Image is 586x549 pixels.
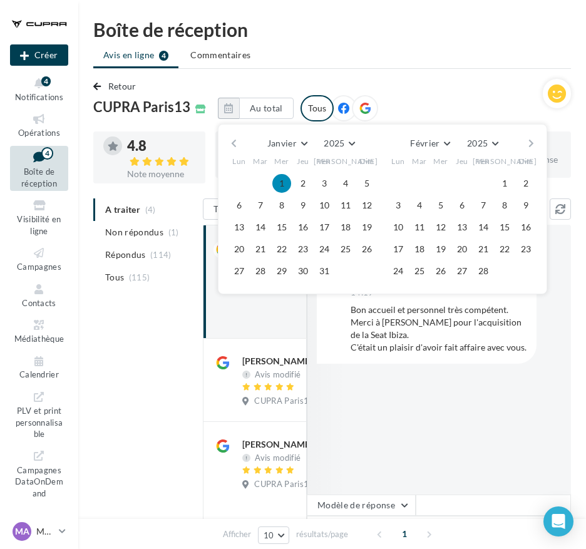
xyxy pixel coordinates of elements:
button: 5 [357,174,376,193]
span: Mer [274,156,289,167]
button: Modèle de réponse [307,495,416,516]
button: Janvier [262,135,312,152]
button: 1 [495,174,514,193]
button: 6 [230,196,249,215]
span: résultats/page [296,528,348,540]
button: 14 [474,218,493,237]
span: Calendrier [19,370,59,380]
div: 4 [41,147,53,160]
button: 23 [294,240,312,259]
button: 25 [336,240,355,259]
button: 10 [315,196,334,215]
span: Visibilité en ligne [17,214,61,236]
span: MA [15,525,29,538]
span: Non répondus [105,226,163,239]
button: 18 [336,218,355,237]
span: (1) [168,227,179,237]
button: 15 [495,218,514,237]
button: 28 [474,262,493,280]
button: 2025 [319,135,359,152]
button: Tous les avis [203,198,328,220]
span: Afficher [223,528,251,540]
span: 2025 [467,138,488,148]
div: 4.8 [127,139,195,167]
button: 21 [251,240,270,259]
button: Au total [218,98,294,119]
button: 24 [315,240,334,259]
button: 16 [517,218,535,237]
span: Campagnes DataOnDemand [15,463,63,498]
button: 15 [272,218,291,237]
button: 3 [315,174,334,193]
span: Retour [108,81,136,91]
button: 20 [453,240,471,259]
button: 2 [294,174,312,193]
button: Retour [93,79,141,94]
button: Notifications 4 [10,74,68,105]
span: Dim [518,156,533,167]
button: 8 [272,196,291,215]
span: Avis modifié [255,453,301,463]
span: (114) [150,250,172,260]
button: 11 [336,196,355,215]
a: Campagnes DataOnDemand [10,446,68,501]
button: 2025 [462,135,503,152]
button: 6 [453,196,471,215]
button: 9 [517,196,535,215]
button: Février [405,135,455,152]
span: Opérations [18,128,60,138]
button: 11 [410,218,429,237]
span: Commentaires [190,49,250,61]
button: 18 [410,240,429,259]
div: [PERSON_NAME] [242,438,312,451]
span: Répondus [105,249,146,261]
span: CUPRA Paris13 [254,479,314,490]
button: 10 [389,218,408,237]
button: 1 [272,174,291,193]
span: Janvier [267,138,297,148]
button: Au total [239,98,294,119]
button: 22 [272,240,291,259]
button: 4 [336,174,355,193]
a: MA MAELYS AUVRAY [10,520,68,543]
div: Open Intercom Messenger [543,506,573,536]
button: 23 [517,240,535,259]
span: Lun [232,156,246,167]
span: Dim [359,156,374,167]
button: 19 [357,218,376,237]
span: CUPRA Paris13 [93,100,190,114]
button: 17 [389,240,408,259]
span: 1 [394,524,414,544]
button: 30 [294,262,312,280]
button: 19 [431,240,450,259]
span: (115) [129,272,150,282]
button: 28 [251,262,270,280]
button: 26 [431,262,450,280]
button: 12 [431,218,450,237]
span: Médiathèque [14,334,64,344]
span: [PERSON_NAME] [473,156,537,167]
button: 9 [294,196,312,215]
button: 13 [230,218,249,237]
div: 4 [41,76,51,86]
div: [PERSON_NAME] [242,355,312,367]
button: 24 [389,262,408,280]
span: Mar [253,156,268,167]
div: Note moyenne [127,170,195,178]
button: 31 [315,262,334,280]
span: Février [410,138,439,148]
button: 12 [357,196,376,215]
span: [PERSON_NAME] [314,156,378,167]
button: 14 [251,218,270,237]
span: 2025 [324,138,344,148]
a: Contacts [10,280,68,310]
button: 27 [230,262,249,280]
button: 3 [389,196,408,215]
a: Visibilité en ligne [10,196,68,239]
button: 27 [453,262,471,280]
a: PLV et print personnalisable [10,387,68,442]
button: Créer [10,44,68,66]
button: 29 [272,262,291,280]
span: Notifications [15,92,63,102]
